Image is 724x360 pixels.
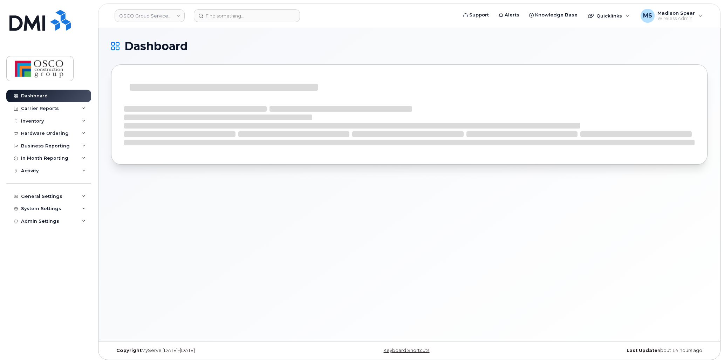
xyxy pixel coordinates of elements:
span: Dashboard [124,41,188,51]
strong: Last Update [627,348,657,353]
div: about 14 hours ago [509,348,708,353]
strong: Copyright [116,348,142,353]
div: MyServe [DATE]–[DATE] [111,348,310,353]
a: Keyboard Shortcuts [383,348,429,353]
